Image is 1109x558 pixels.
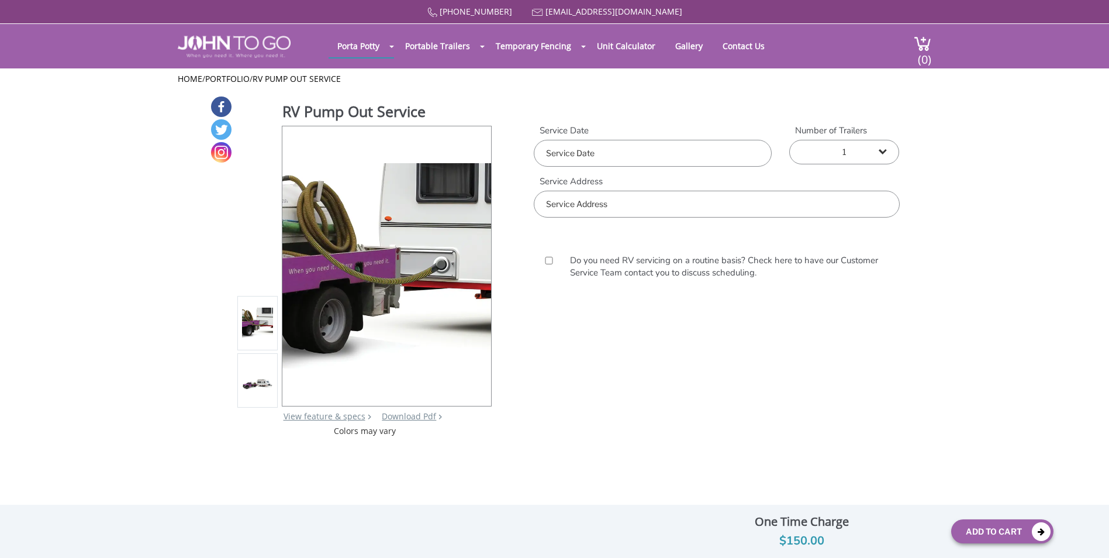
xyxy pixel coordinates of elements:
a: Contact Us [714,35,773,57]
a: Gallery [666,35,711,57]
a: Facebook [211,97,232,117]
a: Portable Trailers [396,35,479,57]
a: RV Pump Out Service [253,73,341,84]
span: (0) [917,42,931,67]
img: right arrow icon [368,414,371,419]
img: Product [282,163,491,369]
label: Service Address [534,175,899,188]
a: View feature & specs [284,411,365,422]
img: JOHN to go [178,36,291,58]
a: Temporary Fencing [487,35,580,57]
input: Service Date [534,140,772,167]
img: Product [242,308,274,339]
a: Download Pdf [382,411,436,422]
label: Number of Trailers [789,125,899,137]
img: Call [427,8,437,18]
img: chevron.png [438,414,442,419]
a: Unit Calculator [588,35,664,57]
a: Twitter [211,119,232,140]
a: [PHONE_NUMBER] [440,6,512,17]
h1: RV Pump Out Service [282,101,493,125]
a: Instagram [211,142,232,163]
input: Service Address [534,191,899,218]
label: Service Date [534,125,772,137]
img: Mail [532,9,543,16]
label: Do you need RV servicing on a routine basis? Check here to have our Customer Service Team contact... [564,254,890,280]
a: Home [178,73,202,84]
a: Portfolio [205,73,250,84]
a: [EMAIL_ADDRESS][DOMAIN_NAME] [545,6,682,17]
a: Porta Potty [329,35,388,57]
img: cart a [914,36,931,51]
div: $150.00 [661,532,942,550]
div: Colors may vary [237,425,493,437]
button: Add To Cart [951,519,1053,543]
div: One Time Charge [661,512,942,532]
ul: / / [178,73,931,85]
img: Product [242,378,274,390]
